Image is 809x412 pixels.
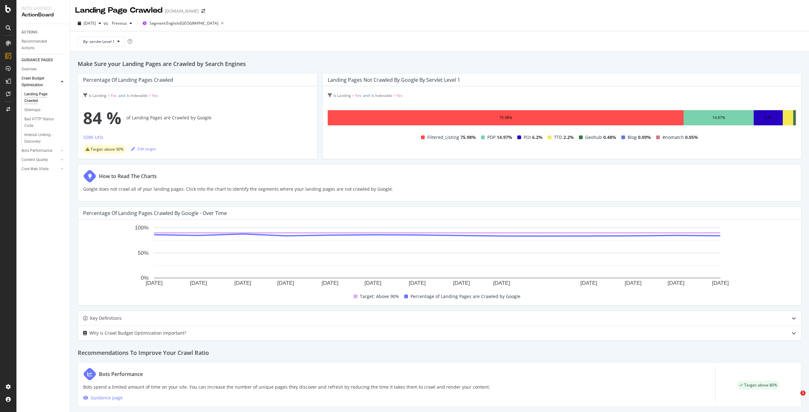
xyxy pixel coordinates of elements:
iframe: Intercom live chat [788,391,803,406]
span: vs [104,20,109,27]
h2: Recommendations To Improve Your Crawl Ratio [78,346,801,357]
a: Crawl Budget Optimization [21,75,59,88]
span: TTD [554,134,562,141]
span: Percentage of Landing Pages are Crawled by Google [411,293,520,300]
text: [DATE] [234,280,251,286]
div: Bots Performance [99,370,143,378]
div: How to Read The Charts [99,172,157,180]
div: Landing Pages not Crawled by Google by servlet Level 1 [328,77,460,83]
a: Landing Page Crawled [24,91,65,104]
span: Yes [111,93,117,98]
span: Geohub [585,134,602,141]
div: Content Quality [21,157,48,163]
div: Core Web Vitals [21,166,49,172]
div: 6.2% [764,114,773,122]
text: [DATE] [580,280,597,286]
div: of Landing Pages are Crawled by Google [83,105,312,130]
span: #nomatch [662,134,684,141]
div: Percentage of Landing Pages Crawled [83,77,173,83]
a: Core Web Vitals [21,166,59,172]
a: Content Quality [21,157,59,163]
span: = [352,93,354,98]
span: By: servlet Level 1 [83,39,115,44]
div: Overview [21,66,37,73]
div: Key Definitions [90,314,122,322]
span: = [393,93,395,98]
span: Segment: English/[GEOGRAPHIC_DATA] [149,21,218,26]
button: 328K Urls [83,134,103,144]
a: Internal Linking - Discovery [24,132,65,145]
span: Is Indexable [371,93,392,98]
div: Why is Crawl Budget Optimization important? [89,329,186,337]
span: 2025 Aug. 1st [84,21,96,26]
a: Bots Performance [21,147,59,154]
a: Bad HTTP Status Code [24,116,65,129]
a: Overview [21,66,65,73]
a: Guidance page [83,395,123,401]
div: Recommended Actions [21,38,59,51]
span: Target: above 90% [91,147,124,151]
div: [DOMAIN_NAME] [165,8,199,14]
span: and [363,93,370,98]
span: = [149,93,151,98]
span: 0.09% [638,134,651,141]
div: ACTIONS [21,29,37,36]
text: [DATE] [409,280,426,286]
h2: Make Sure your Landing Pages are Crawled by Search Engines [78,59,801,68]
a: ACTIONS [21,29,65,36]
span: Previous [109,21,127,26]
div: Intelligence [21,5,65,11]
div: Guidance page [91,394,123,402]
text: [DATE] [667,280,684,286]
div: 75.98% [499,114,512,122]
text: [DATE] [364,280,381,286]
text: [DATE] [321,280,338,286]
div: Edit target [131,146,156,152]
span: Target: above 80% [744,383,777,387]
button: Edit target [131,144,156,154]
div: Crawl Budget Optimization [21,75,54,88]
p: Google does not crawl all of your landing pages. Click into the chart to identify the segments wh... [83,185,393,193]
div: Landing Page Crawled [24,91,59,104]
span: Target: Above 90% [360,293,399,300]
button: [DATE] [75,18,104,28]
text: 50% [138,250,149,256]
div: Percentage of Landing Pages Crawled by Google - Over Time [83,210,227,216]
text: [DATE] [493,280,510,286]
span: and [119,93,125,98]
div: Bad HTTP Status Code [24,116,60,129]
span: Yes [396,93,403,98]
div: Sitemaps [24,107,40,113]
span: 14.97% [497,134,512,141]
svg: A chart. [83,224,791,288]
text: 0% [141,275,149,281]
span: 1 [800,391,806,396]
text: [DATE] [190,280,207,286]
span: POI [524,134,531,141]
span: 84 % [83,105,121,130]
span: Yes [152,93,158,98]
text: [DATE] [712,280,729,286]
span: Is Landing [333,93,351,98]
text: [DATE] [453,280,470,286]
span: 0.05% [685,134,698,141]
span: Is Indexable [127,93,148,98]
div: GUIDANCE PAGES [21,57,53,63]
div: warning label [83,145,126,154]
span: 75.98% [460,134,476,141]
div: arrow-right-arrow-left [201,9,205,13]
div: Bots Performance [21,147,52,154]
div: Landing Page Crawled [75,5,162,16]
a: Sitemaps [24,107,65,113]
text: [DATE] [625,280,642,286]
span: PDP [487,134,496,141]
button: Previous [109,18,135,28]
text: [DATE] [146,280,163,286]
div: 328K Urls [83,134,103,140]
div: 14.97% [712,114,725,122]
text: 100% [135,225,149,231]
a: GUIDANCE PAGES [21,57,65,63]
button: Segment:English/[GEOGRAPHIC_DATA] [140,18,226,28]
span: 0.48% [603,134,616,141]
